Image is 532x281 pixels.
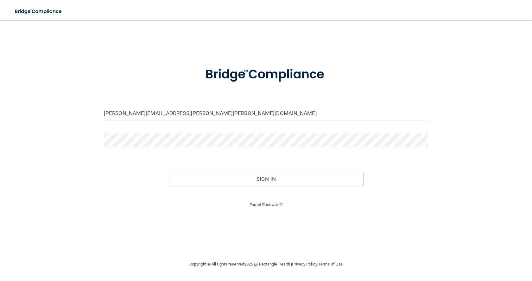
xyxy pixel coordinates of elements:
div: Copyright © All rights reserved 2025 @ Rectangle Health | | [150,254,382,274]
a: Privacy Policy [292,262,317,266]
input: Email [104,106,428,120]
img: bridge_compliance_login_screen.278c3ca4.svg [9,5,68,18]
button: Sign In [169,172,363,186]
img: bridge_compliance_login_screen.278c3ca4.svg [192,58,340,91]
a: Forgot Password? [250,202,282,207]
a: Terms of Use [318,262,343,266]
iframe: Drift Widget Chat Controller [422,236,524,261]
